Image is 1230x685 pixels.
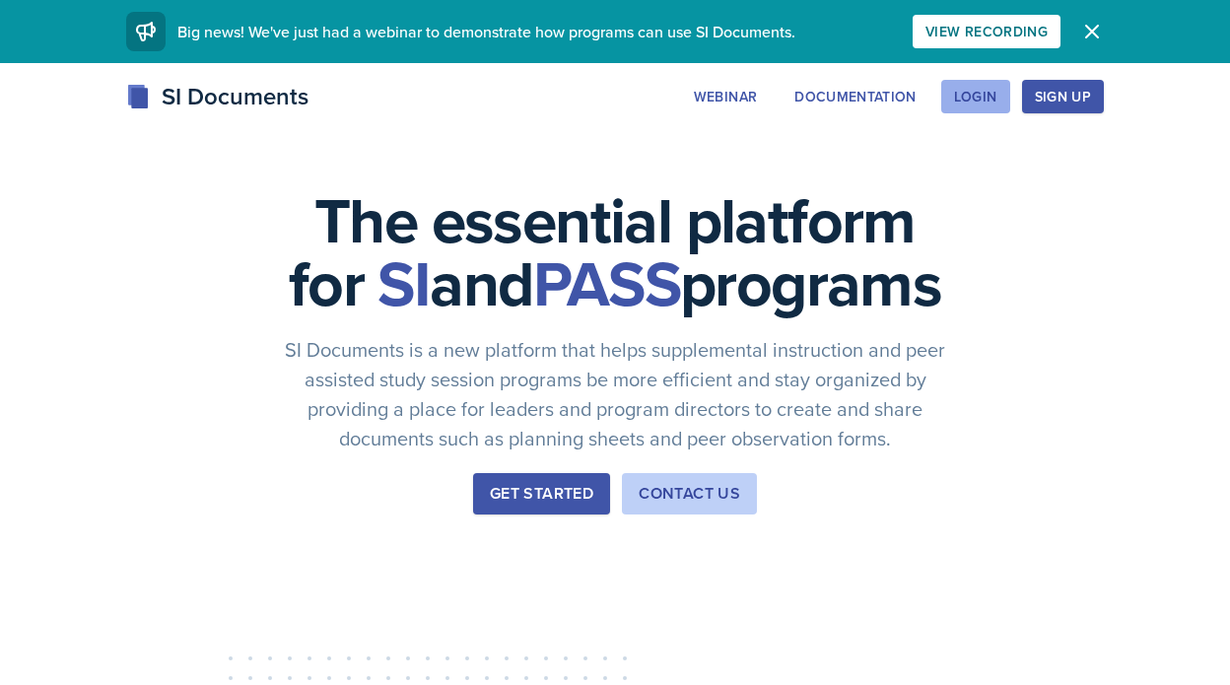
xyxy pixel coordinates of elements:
[954,89,997,104] div: Login
[622,473,757,514] button: Contact Us
[177,21,795,42] span: Big news! We've just had a webinar to demonstrate how programs can use SI Documents.
[473,473,610,514] button: Get Started
[681,80,770,113] button: Webinar
[782,80,929,113] button: Documentation
[925,24,1048,39] div: View Recording
[490,482,593,506] div: Get Started
[126,79,308,114] div: SI Documents
[941,80,1010,113] button: Login
[794,89,917,104] div: Documentation
[1035,89,1091,104] div: Sign Up
[694,89,757,104] div: Webinar
[1022,80,1104,113] button: Sign Up
[913,15,1060,48] button: View Recording
[639,482,740,506] div: Contact Us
